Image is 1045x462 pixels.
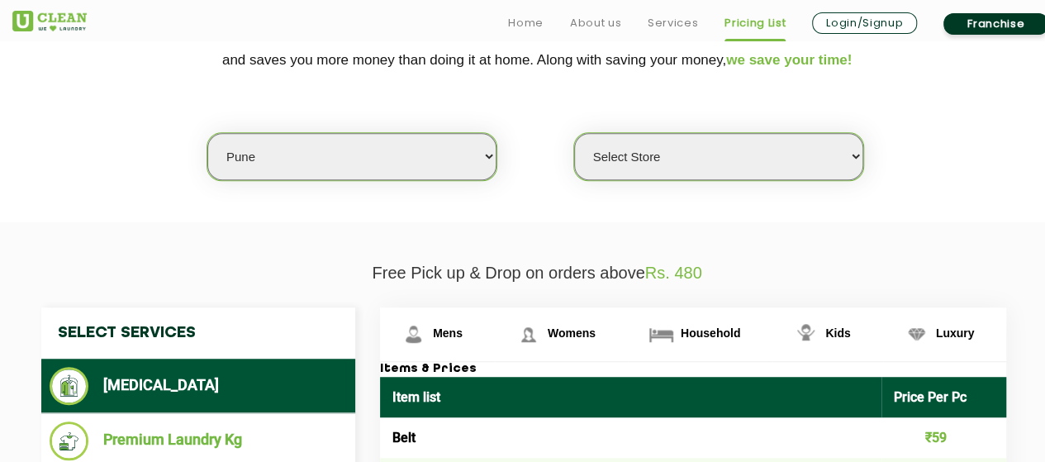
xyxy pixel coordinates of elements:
img: Premium Laundry Kg [50,422,88,460]
img: Household [647,320,676,349]
a: About us [570,13,621,33]
a: Home [508,13,544,33]
span: Rs. 480 [645,264,702,282]
a: Services [648,13,698,33]
span: Household [681,326,740,340]
li: Premium Laundry Kg [50,422,347,460]
h3: Items & Prices [380,362,1006,377]
span: Womens [548,326,596,340]
span: Mens [433,326,463,340]
img: Luxury [902,320,931,349]
span: Kids [825,326,850,340]
h4: Select Services [41,307,355,359]
a: Pricing List [724,13,786,33]
span: we save your time! [726,52,852,68]
img: Womens [514,320,543,349]
td: ₹59 [881,417,1007,458]
span: Luxury [936,326,975,340]
td: Belt [380,417,881,458]
img: Kids [791,320,820,349]
li: [MEDICAL_DATA] [50,367,347,405]
img: Dry Cleaning [50,367,88,405]
img: UClean Laundry and Dry Cleaning [12,11,87,31]
a: Login/Signup [812,12,917,34]
th: Price Per Pc [881,377,1007,417]
img: Mens [399,320,428,349]
th: Item list [380,377,881,417]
